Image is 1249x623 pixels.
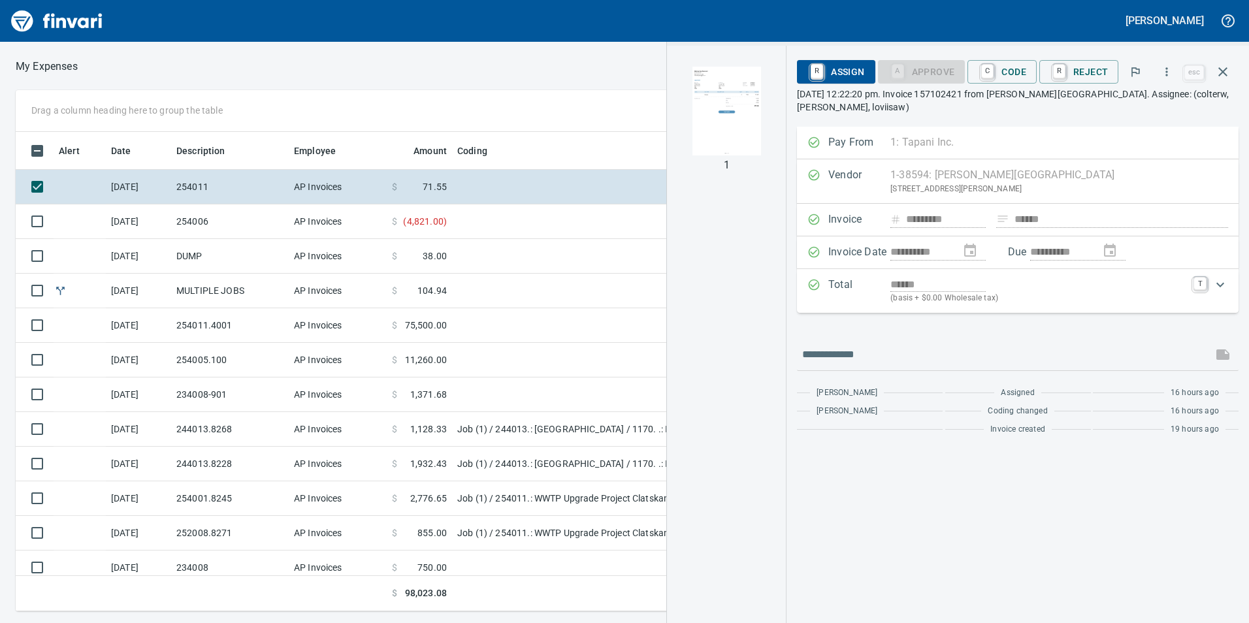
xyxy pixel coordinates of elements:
[1001,387,1034,400] span: Assigned
[392,492,397,505] span: $
[392,586,397,600] span: $
[106,447,171,481] td: [DATE]
[171,551,289,585] td: 234008
[171,412,289,447] td: 244013.8268
[106,412,171,447] td: [DATE]
[171,377,289,412] td: 234008-901
[828,277,890,305] p: Total
[392,561,397,574] span: $
[988,405,1047,418] span: Coding changed
[54,286,67,295] span: Split transaction
[890,292,1186,305] p: (basis + $0.00 Wholesale tax)
[392,215,397,228] span: $
[106,377,171,412] td: [DATE]
[289,308,387,343] td: AP Invoices
[176,143,225,159] span: Description
[171,308,289,343] td: 254011.4001
[1050,61,1108,83] span: Reject
[1122,10,1207,31] button: [PERSON_NAME]
[289,170,387,204] td: AP Invoices
[106,551,171,585] td: [DATE]
[106,274,171,308] td: [DATE]
[111,143,131,159] span: Date
[392,526,397,539] span: $
[392,319,397,332] span: $
[111,143,148,159] span: Date
[878,65,965,76] div: Coding Required
[1152,57,1181,86] button: More
[171,447,289,481] td: 244013.8228
[405,586,447,600] span: 98,023.08
[967,60,1037,84] button: CCode
[392,388,397,401] span: $
[106,170,171,204] td: [DATE]
[289,447,387,481] td: AP Invoices
[59,143,97,159] span: Alert
[417,284,447,297] span: 104.94
[817,405,877,418] span: [PERSON_NAME]
[171,239,289,274] td: DUMP
[392,457,397,470] span: $
[452,447,779,481] td: Job (1) / 244013.: [GEOGRAPHIC_DATA] / 1170. .: IR Telescopic Forklift 10K / 5: Other
[106,481,171,516] td: [DATE]
[294,143,353,159] span: Employee
[457,143,504,159] span: Coding
[289,412,387,447] td: AP Invoices
[1121,57,1150,86] button: Flag
[171,274,289,308] td: MULTIPLE JOBS
[452,412,779,447] td: Job (1) / 244013.: [GEOGRAPHIC_DATA] / 1170. .: IR Telescopic Forklift 10K / 5: Other
[106,308,171,343] td: [DATE]
[289,274,387,308] td: AP Invoices
[405,353,447,366] span: 11,260.00
[1193,277,1207,290] a: T
[410,492,447,505] span: 2,776.65
[417,526,447,539] span: 855.00
[414,143,447,159] span: Amount
[171,170,289,204] td: 254011
[1171,405,1219,418] span: 16 hours ago
[452,481,779,516] td: Job (1) / 254011.: WWTP Upgrade Project Clatskanie / 14. . 104: [GEOGRAPHIC_DATA] Access / 5: Other
[990,423,1045,436] span: Invoice created
[171,481,289,516] td: 254001.8245
[417,561,447,574] span: 750.00
[106,516,171,551] td: [DATE]
[392,180,397,193] span: $
[289,377,387,412] td: AP Invoices
[1181,56,1239,88] span: Close invoice
[1053,64,1065,78] a: R
[978,61,1026,83] span: Code
[452,516,779,551] td: Job (1) / 254011.: WWTP Upgrade Project Clatskanie / 14. . 101: [PERSON_NAME] Chip Export / 4: Su...
[392,249,397,263] span: $
[682,67,771,155] img: Page 1
[405,319,447,332] span: 75,500.00
[1039,60,1118,84] button: RReject
[171,343,289,377] td: 254005.100
[106,239,171,274] td: [DATE]
[171,204,289,239] td: 254006
[410,423,447,436] span: 1,128.33
[289,204,387,239] td: AP Invoices
[289,551,387,585] td: AP Invoices
[1126,14,1204,27] h5: [PERSON_NAME]
[1171,423,1219,436] span: 19 hours ago
[403,215,447,228] span: ( 4,821.00 )
[289,239,387,274] td: AP Invoices
[724,157,730,173] p: 1
[797,60,875,84] button: RAssign
[289,481,387,516] td: AP Invoices
[817,387,877,400] span: [PERSON_NAME]
[797,269,1239,313] div: Expand
[457,143,487,159] span: Coding
[392,353,397,366] span: $
[8,5,106,37] img: Finvari
[16,59,78,74] p: My Expenses
[176,143,242,159] span: Description
[171,516,289,551] td: 252008.8271
[1184,65,1204,80] a: esc
[1207,339,1239,370] span: This records your message into the invoice and notifies anyone mentioned
[811,64,823,78] a: R
[289,343,387,377] td: AP Invoices
[423,180,447,193] span: 71.55
[59,143,80,159] span: Alert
